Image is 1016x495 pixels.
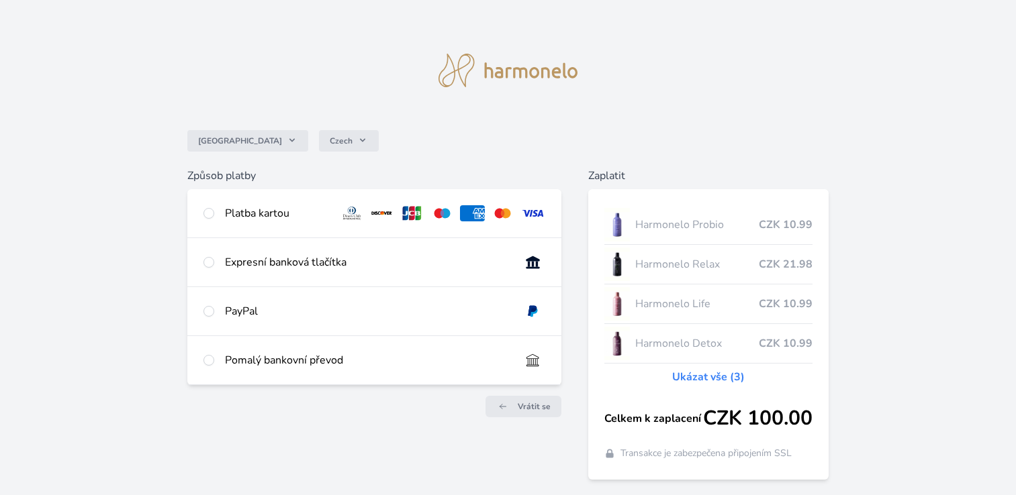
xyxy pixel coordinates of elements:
[604,410,703,427] span: Celkem k zaplacení
[460,205,485,221] img: amex.svg
[604,248,630,281] img: CLEAN_RELAX_se_stinem_x-lo.jpg
[430,205,455,221] img: maestro.svg
[672,369,745,385] a: Ukázat vše (3)
[759,256,813,272] span: CZK 21.98
[340,205,365,221] img: diners.svg
[518,401,551,412] span: Vrátit se
[604,327,630,360] img: DETOX_se_stinem_x-lo.jpg
[319,130,379,152] button: Czech
[635,217,759,233] span: Harmonelo Probio
[400,205,424,221] img: jcb.svg
[759,296,813,312] span: CZK 10.99
[198,135,282,146] span: [GEOGRAPHIC_DATA]
[438,54,578,87] img: logo.svg
[520,303,545,319] img: paypal.svg
[703,406,813,431] span: CZK 100.00
[759,217,813,233] span: CZK 10.99
[225,352,510,368] div: Pomalý bankovní převod
[225,303,510,319] div: PayPal
[635,256,759,272] span: Harmonelo Relax
[520,352,545,368] img: bankTransfer_IBAN.svg
[225,254,510,270] div: Expresní banková tlačítka
[620,447,792,460] span: Transakce je zabezpečena připojením SSL
[635,335,759,351] span: Harmonelo Detox
[187,130,308,152] button: [GEOGRAPHIC_DATA]
[520,205,545,221] img: visa.svg
[588,168,829,184] h6: Zaplatit
[187,168,561,184] h6: Způsob platby
[520,254,545,270] img: onlineBanking_CZ.svg
[604,287,630,321] img: CLEAN_LIFE_se_stinem_x-lo.jpg
[604,208,630,241] img: CLEAN_PROBIO_se_stinem_x-lo.jpg
[635,296,759,312] span: Harmonelo Life
[490,205,515,221] img: mc.svg
[225,205,329,221] div: Platba kartou
[369,205,394,221] img: discover.svg
[330,135,353,146] span: Czech
[759,335,813,351] span: CZK 10.99
[486,396,561,417] a: Vrátit se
